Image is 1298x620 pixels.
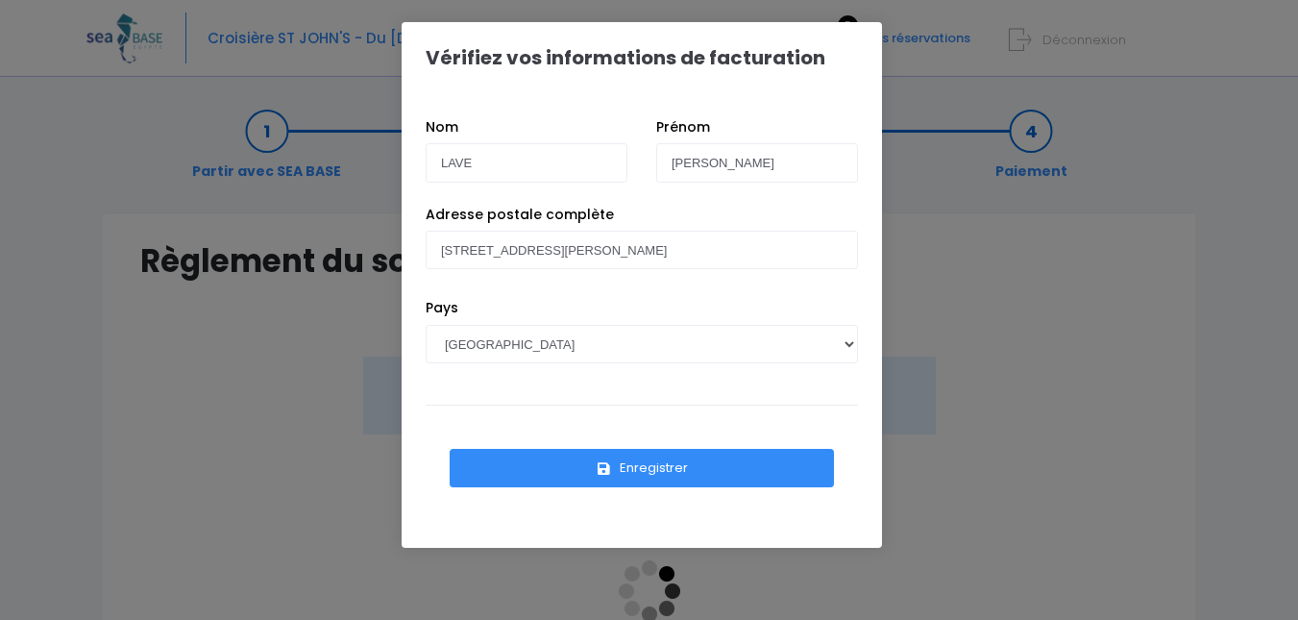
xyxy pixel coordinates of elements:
[426,46,825,69] h1: Vérifiez vos informations de facturation
[450,449,834,487] button: Enregistrer
[426,117,458,137] label: Nom
[426,298,458,318] label: Pays
[656,117,710,137] label: Prénom
[426,205,614,225] label: Adresse postale complète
